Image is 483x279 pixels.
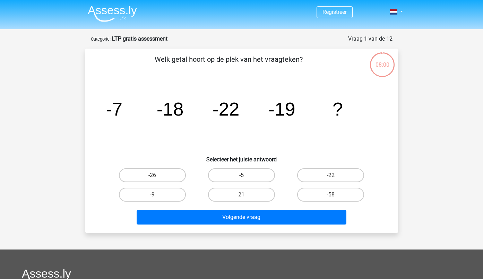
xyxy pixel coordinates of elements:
img: Assessly [88,6,137,22]
p: Welk getal hoort op de plek van het vraagteken? [96,54,361,75]
label: -58 [297,188,364,202]
div: Vraag 1 van de 12 [348,35,393,43]
button: Volgende vraag [137,210,346,225]
h6: Selecteer het juiste antwoord [96,151,387,163]
a: Registreer [322,9,347,15]
strong: LTP gratis assessment [112,35,167,42]
label: -5 [208,168,275,182]
tspan: ? [333,99,343,119]
div: 08:00 [369,52,395,69]
small: Categorie: [91,36,111,42]
tspan: -22 [212,99,239,119]
label: -26 [119,168,186,182]
label: -9 [119,188,186,202]
tspan: -7 [106,99,122,119]
tspan: -18 [156,99,183,119]
label: 21 [208,188,275,202]
label: -22 [297,168,364,182]
tspan: -19 [268,99,295,119]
